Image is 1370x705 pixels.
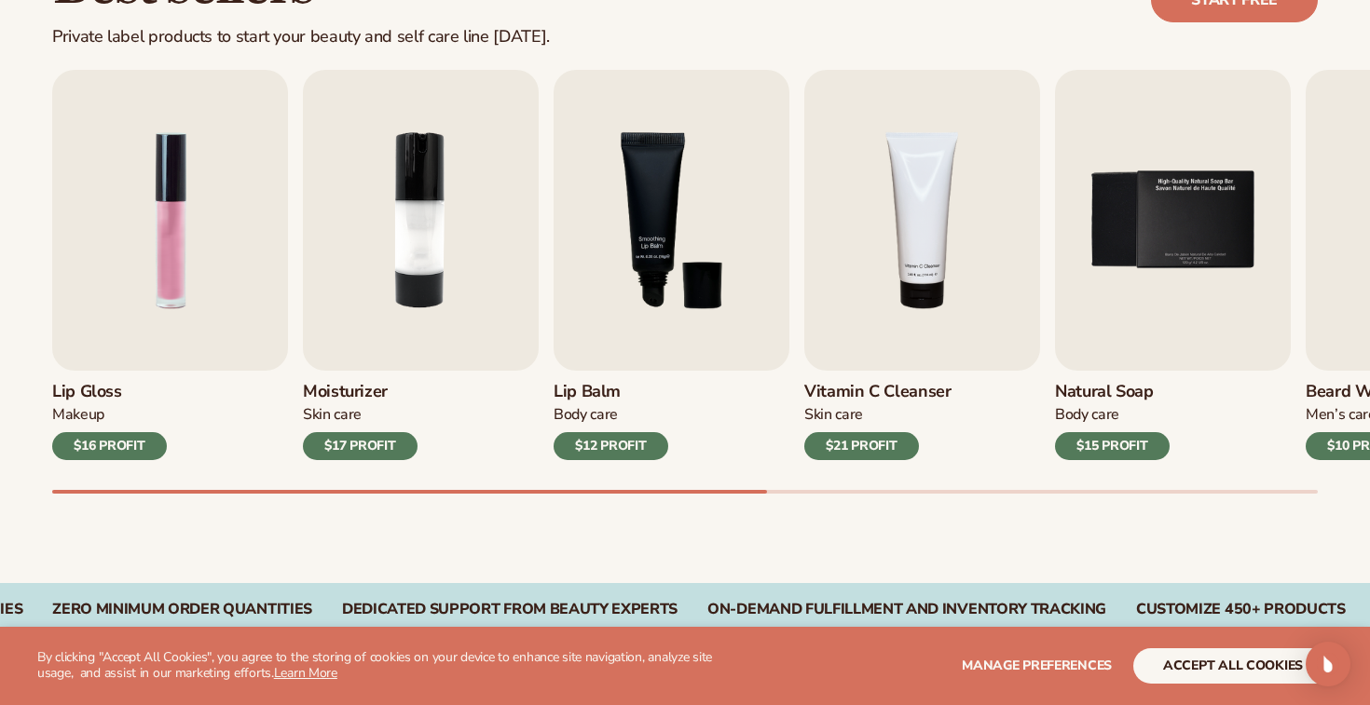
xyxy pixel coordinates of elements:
[303,382,418,402] h3: Moisturizer
[1306,642,1350,686] div: Open Intercom Messenger
[52,601,312,618] div: Zero Minimum Order QuantitieS
[554,405,668,425] div: Body Care
[52,405,167,425] div: Makeup
[342,601,678,618] div: Dedicated Support From Beauty Experts
[1055,405,1170,425] div: Body Care
[52,382,167,402] h3: Lip Gloss
[1136,601,1346,618] div: CUSTOMIZE 450+ PRODUCTS
[1055,70,1291,460] a: 5 / 9
[1133,648,1333,684] button: accept all cookies
[1055,382,1170,402] h3: Natural Soap
[274,664,337,682] a: Learn More
[804,382,952,402] h3: Vitamin C Cleanser
[303,405,418,425] div: Skin Care
[1055,432,1170,460] div: $15 PROFIT
[52,70,288,460] a: 1 / 9
[962,657,1112,674] span: Manage preferences
[303,70,539,460] a: 2 / 9
[52,432,167,460] div: $16 PROFIT
[303,432,418,460] div: $17 PROFIT
[52,27,550,47] div: Private label products to start your beauty and self care line [DATE].
[804,70,1040,460] a: 4 / 9
[37,650,728,682] p: By clicking "Accept All Cookies", you agree to the storing of cookies on your device to enhance s...
[804,405,952,425] div: Skin Care
[554,70,789,460] a: 3 / 9
[554,432,668,460] div: $12 PROFIT
[707,601,1106,618] div: On-Demand Fulfillment and Inventory Tracking
[962,648,1112,684] button: Manage preferences
[554,382,668,402] h3: Lip Balm
[804,432,919,460] div: $21 PROFIT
